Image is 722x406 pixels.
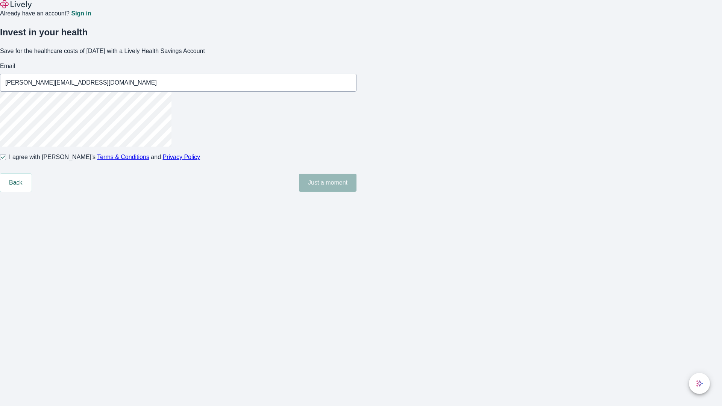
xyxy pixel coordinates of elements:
[163,154,200,160] a: Privacy Policy
[97,154,149,160] a: Terms & Conditions
[71,11,91,17] a: Sign in
[9,153,200,162] span: I agree with [PERSON_NAME]’s and
[689,373,710,394] button: chat
[696,380,703,387] svg: Lively AI Assistant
